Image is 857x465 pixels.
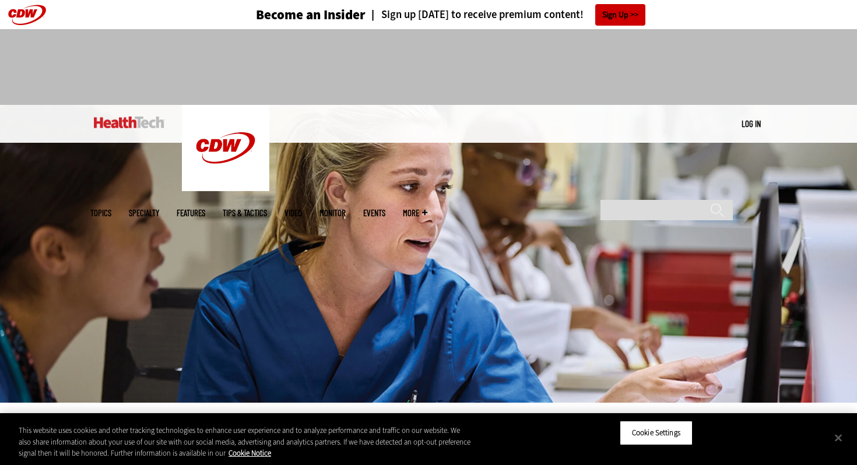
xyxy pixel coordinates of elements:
[129,209,159,217] span: Specialty
[620,421,693,445] button: Cookie Settings
[212,8,366,22] a: Become an Insider
[595,4,645,26] a: Sign Up
[256,8,366,22] h3: Become an Insider
[366,9,584,20] a: Sign up [DATE] to receive premium content!
[742,118,761,130] div: User menu
[177,209,205,217] a: Features
[90,209,111,217] span: Topics
[403,209,427,217] span: More
[363,209,385,217] a: Events
[319,209,346,217] a: MonITor
[216,41,641,93] iframe: advertisement
[742,118,761,129] a: Log in
[223,209,267,217] a: Tips & Tactics
[229,448,271,458] a: More information about your privacy
[285,209,302,217] a: Video
[94,117,164,128] img: Home
[182,182,269,194] a: CDW
[182,105,269,191] img: Home
[19,425,472,459] div: This website uses cookies and other tracking technologies to enhance user experience and to analy...
[826,425,851,450] button: Close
